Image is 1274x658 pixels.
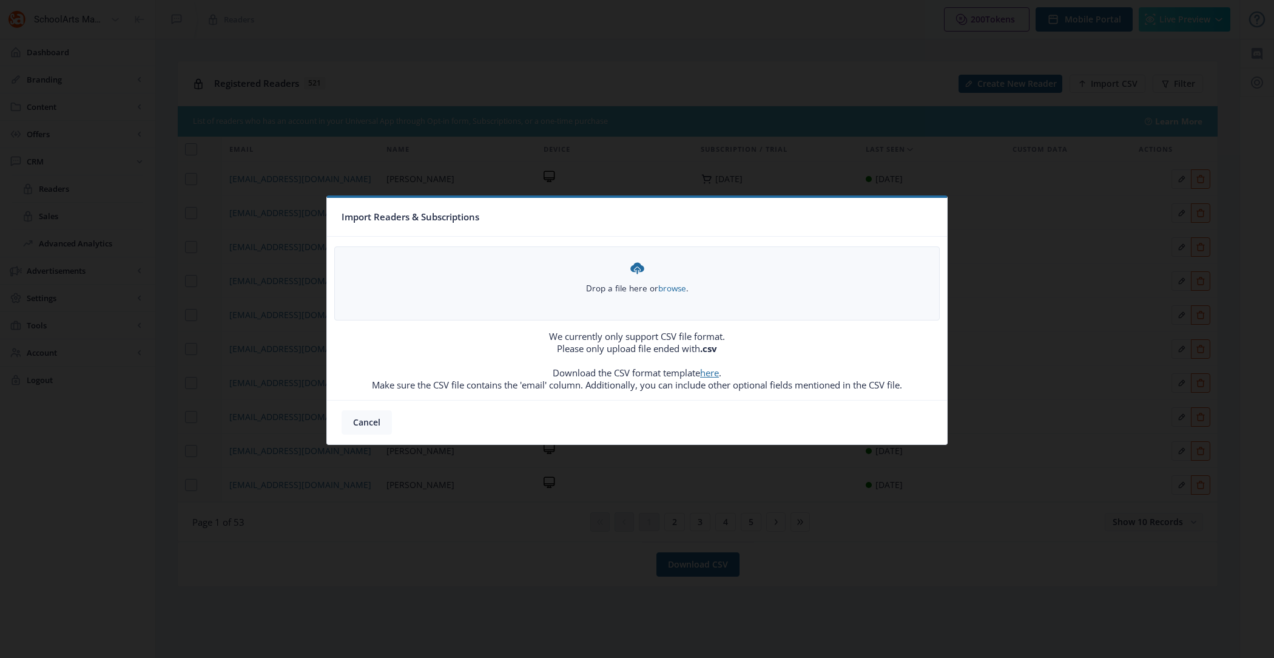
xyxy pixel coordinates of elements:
[700,342,717,354] b: .csv
[700,367,719,379] a: here
[327,330,947,391] p: We currently only support CSV file format. Please only upload file ended with Download the CSV fo...
[342,410,392,435] button: Cancel
[586,260,689,294] div: Drop a file here or .
[327,198,947,237] nb-card-header: Import Readers & Subscriptions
